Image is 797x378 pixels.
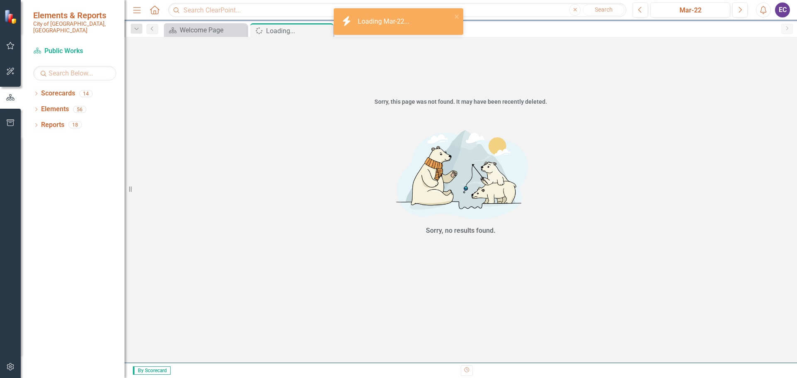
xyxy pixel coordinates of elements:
[583,4,624,16] button: Search
[595,6,613,13] span: Search
[79,90,93,97] div: 14
[650,2,730,17] button: Mar-22
[41,120,64,130] a: Reports
[73,106,86,113] div: 56
[454,12,460,21] button: close
[266,26,331,36] div: Loading...
[33,46,116,56] a: Public Works
[358,17,411,27] div: Loading Mar-22...
[33,20,116,34] small: City of [GEOGRAPHIC_DATA], [GEOGRAPHIC_DATA]
[426,226,496,236] div: Sorry, no results found.
[653,5,727,15] div: Mar-22
[41,89,75,98] a: Scorecards
[41,105,69,114] a: Elements
[133,366,171,375] span: By Scorecard
[33,66,116,80] input: Search Below...
[180,25,245,35] div: Welcome Page
[33,10,116,20] span: Elements & Reports
[775,2,790,17] button: EC
[166,25,245,35] a: Welcome Page
[125,98,797,106] div: Sorry, this page was not found. It may have been recently deleted.
[68,122,82,129] div: 18
[4,10,19,24] img: ClearPoint Strategy
[168,3,626,17] input: Search ClearPoint...
[336,123,585,224] img: No results found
